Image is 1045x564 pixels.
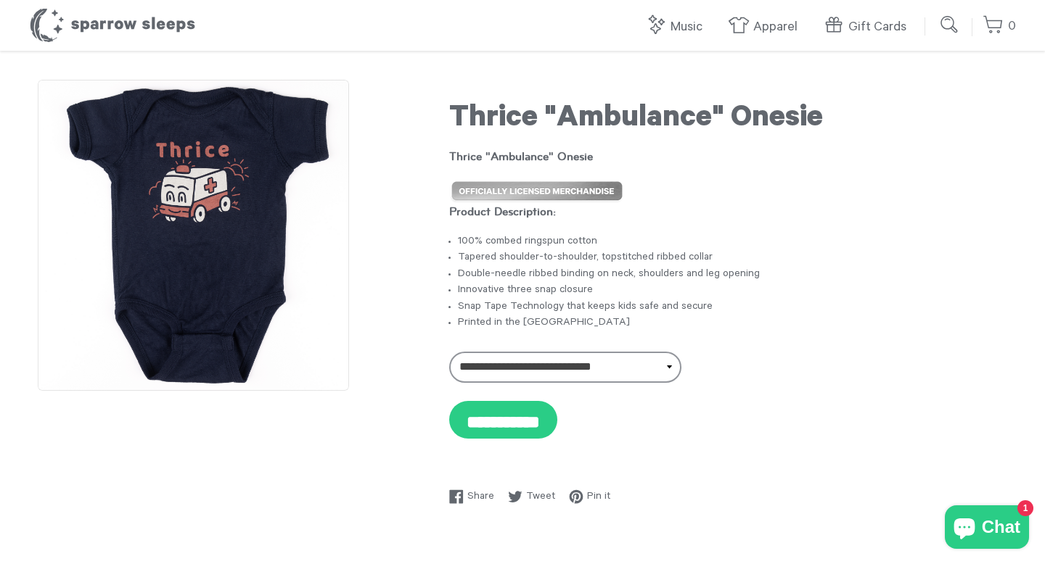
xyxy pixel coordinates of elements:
a: 0 [983,11,1016,42]
li: Double-needle ribbed binding on neck, shoulders and leg opening [458,267,1007,283]
a: Music [645,12,710,43]
strong: Thrice "Ambulance" Onesie [449,150,593,162]
span: Share [467,489,494,505]
inbox-online-store-chat: Shopify online store chat [940,505,1033,552]
strong: Product Description: [449,205,556,217]
span: Pin it [587,489,610,505]
li: 100% combed ringspun cotton [458,234,1007,250]
li: Tapered shoulder-to-shoulder, topstitched ribbed collar [458,250,1007,266]
li: Innovative three snap closure [458,283,1007,299]
span: Tweet [526,489,555,505]
a: Apparel [728,12,805,43]
h1: Sparrow Sleeps [29,7,196,43]
img: Thrice "Ambulance" Onesie [38,80,349,391]
a: Gift Cards [823,12,914,43]
h1: Thrice "Ambulance" Onesie [449,102,1007,138]
input: Submit [935,10,964,39]
li: Printed in the [GEOGRAPHIC_DATA] [458,315,1007,331]
li: Snap Tape Technology that keeps kids safe and secure [458,299,1007,315]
